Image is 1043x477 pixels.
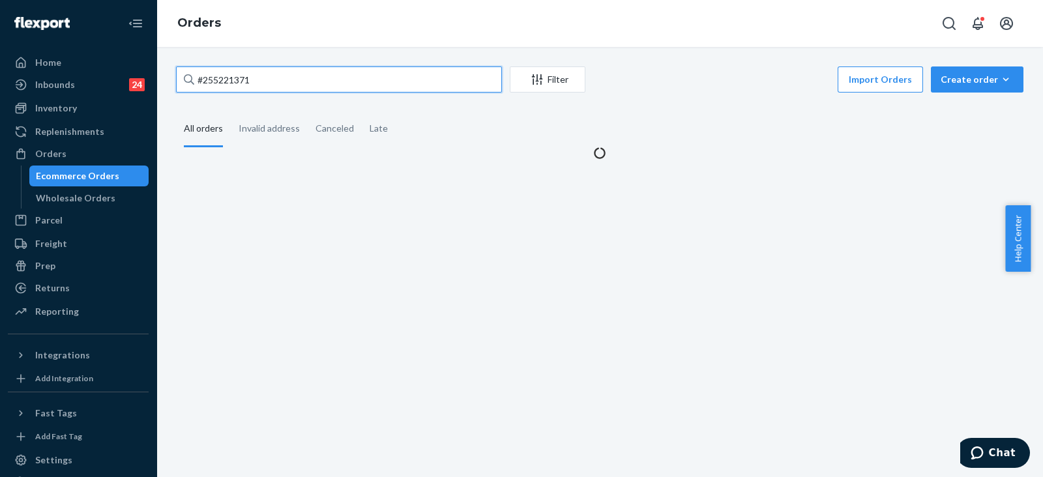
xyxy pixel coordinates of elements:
[177,16,221,30] a: Orders
[29,166,149,186] a: Ecommerce Orders
[36,169,119,182] div: Ecommerce Orders
[8,278,149,298] a: Returns
[35,237,67,250] div: Freight
[941,73,1014,86] div: Create order
[370,111,388,145] div: Late
[35,147,66,160] div: Orders
[1005,205,1031,272] button: Help Center
[8,98,149,119] a: Inventory
[35,125,104,138] div: Replenishments
[167,5,231,42] ol: breadcrumbs
[8,345,149,366] button: Integrations
[8,233,149,254] a: Freight
[510,66,585,93] button: Filter
[8,301,149,322] a: Reporting
[993,10,1020,36] button: Open account menu
[176,66,502,93] input: Search orders
[239,111,300,145] div: Invalid address
[8,255,149,276] a: Prep
[35,407,77,420] div: Fast Tags
[35,349,90,362] div: Integrations
[931,66,1023,93] button: Create order
[35,282,70,295] div: Returns
[35,214,63,227] div: Parcel
[960,438,1030,470] iframe: Opens a widget where you can chat to one of our agents
[8,74,149,95] a: Inbounds24
[8,52,149,73] a: Home
[35,102,77,115] div: Inventory
[8,143,149,164] a: Orders
[35,454,72,467] div: Settings
[8,210,149,231] a: Parcel
[123,10,149,36] button: Close Navigation
[14,17,70,30] img: Flexport logo
[8,429,149,444] a: Add Fast Tag
[35,56,61,69] div: Home
[35,259,55,272] div: Prep
[184,111,223,147] div: All orders
[35,78,75,91] div: Inbounds
[936,10,962,36] button: Open Search Box
[35,431,82,442] div: Add Fast Tag
[35,305,79,318] div: Reporting
[8,371,149,386] a: Add Integration
[8,403,149,424] button: Fast Tags
[8,450,149,470] a: Settings
[965,10,991,36] button: Open notifications
[8,121,149,142] a: Replenishments
[510,73,585,86] div: Filter
[316,111,354,145] div: Canceled
[29,188,149,209] a: Wholesale Orders
[36,192,115,205] div: Wholesale Orders
[35,373,93,384] div: Add Integration
[129,78,145,91] div: 24
[838,66,923,93] button: Import Orders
